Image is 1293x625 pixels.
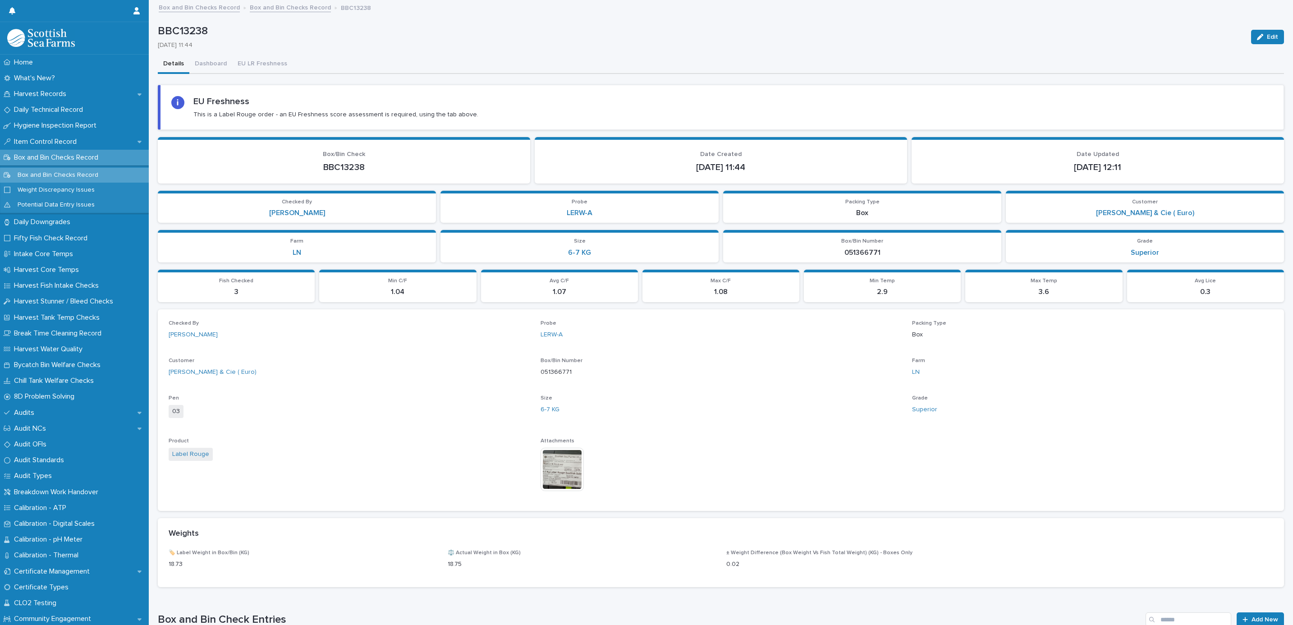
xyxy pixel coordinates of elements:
[10,250,80,258] p: Intake Core Temps
[10,121,104,130] p: Hygiene Inspection Report
[700,151,742,157] span: Date Created
[1096,209,1194,217] a: [PERSON_NAME] & Cie ( Euro)
[10,583,76,592] p: Certificate Types
[922,162,1273,173] p: [DATE] 12:11
[1031,278,1057,284] span: Max Temp
[10,345,90,354] p: Harvest Water Quality
[541,330,563,340] a: LERW-A
[325,288,471,296] p: 1.04
[282,199,312,205] span: Checked By
[293,248,301,257] a: LN
[10,234,95,243] p: Fifty Fish Check Record
[541,438,574,444] span: Attachments
[10,106,90,114] p: Daily Technical Record
[1195,278,1216,284] span: Avg Lice
[10,266,86,274] p: Harvest Core Temps
[1133,288,1279,296] p: 0.3
[169,405,183,418] span: 03
[912,368,920,377] a: LN
[1267,34,1278,40] span: Edit
[448,550,521,556] span: ⚖️ Actual Weight in Box (KG)
[10,456,71,464] p: Audit Standards
[193,110,478,119] p: This is a Label Rouge order - an EU Freshness score assessment is required, using the tab above.
[10,329,109,338] p: Break Time Cleaning Record
[159,2,240,12] a: Box and Bin Checks Record
[10,551,86,560] p: Calibration - Thermal
[726,550,912,556] span: ± Weight Difference (Box Weight Vs Fish Total Weight) (KG) - Boxes Only
[169,368,257,377] a: [PERSON_NAME] & Cie ( Euro)
[1137,239,1153,244] span: Grade
[711,278,731,284] span: Max C/F
[912,405,937,414] a: Superior
[323,151,365,157] span: Box/Bin Check
[486,288,633,296] p: 1.07
[10,297,120,306] p: Harvest Stunner / Bleed Checks
[541,358,582,363] span: Box/Bin Number
[10,171,105,179] p: Box and Bin Checks Record
[10,567,97,576] p: Certificate Management
[10,58,40,67] p: Home
[541,368,902,377] p: 051366771
[10,74,62,83] p: What's New?
[10,504,73,512] p: Calibration - ATP
[1251,30,1284,44] button: Edit
[10,90,73,98] p: Harvest Records
[572,199,587,205] span: Probe
[971,288,1117,296] p: 3.6
[541,405,559,414] a: 6-7 KG
[341,2,371,12] p: BBC13238
[726,560,995,569] p: 0.02
[550,278,569,284] span: Avg C/F
[574,239,586,244] span: Size
[158,25,1244,38] p: BBC13238
[158,41,1240,49] p: [DATE] 11:44
[912,395,928,401] span: Grade
[169,550,249,556] span: 🏷️ Label Weight in Box/Bin (KG)
[169,321,199,326] span: Checked By
[448,560,716,569] p: 18.75
[729,209,996,217] p: Box
[10,313,107,322] p: Harvest Tank Temp Checks
[290,239,303,244] span: Farm
[567,209,592,217] a: LERW-A
[10,440,54,449] p: Audit OFIs
[10,218,78,226] p: Daily Downgrades
[10,153,105,162] p: Box and Bin Checks Record
[1077,151,1119,157] span: Date Updated
[1132,199,1158,205] span: Customer
[10,599,64,607] p: CLO2 Testing
[193,96,249,107] h2: EU Freshness
[232,55,293,74] button: EU LR Freshness
[912,321,946,326] span: Packing Type
[912,330,1273,340] p: Box
[10,409,41,417] p: Audits
[546,162,896,173] p: [DATE] 11:44
[7,29,75,47] img: mMrefqRFQpe26GRNOUkG
[1252,616,1278,623] span: Add New
[568,248,591,257] a: 6-7 KG
[809,288,955,296] p: 2.9
[729,248,996,257] p: 051366771
[169,560,437,569] p: 18.73
[169,438,189,444] span: Product
[169,330,218,340] a: [PERSON_NAME]
[10,392,82,401] p: 8D Problem Solving
[388,278,407,284] span: Min C/F
[10,424,53,433] p: Audit NCs
[169,162,519,173] p: BBC13238
[158,55,189,74] button: Details
[648,288,794,296] p: 1.08
[169,395,179,401] span: Pen
[219,278,253,284] span: Fish Checked
[845,199,880,205] span: Packing Type
[841,239,883,244] span: Box/Bin Number
[10,615,98,623] p: Community Engagement
[1131,248,1159,257] a: Superior
[870,278,895,284] span: Min Temp
[10,138,84,146] p: Item Control Record
[169,358,194,363] span: Customer
[541,395,552,401] span: Size
[172,450,209,459] a: Label Rouge
[10,281,106,290] p: Harvest Fish Intake Checks
[163,288,309,296] p: 3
